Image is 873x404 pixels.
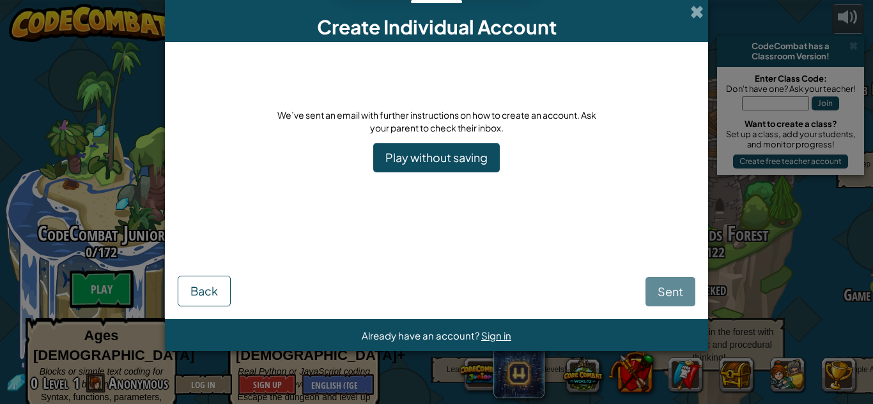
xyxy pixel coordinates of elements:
a: Sign in [481,329,511,341]
span: We’ve sent an email with further instructions on how to create an account. Ask your parent to che... [277,109,596,133]
span: Already have an account? [362,329,481,341]
span: Back [190,283,218,298]
button: Back [178,276,231,306]
span: Create Individual Account [317,15,557,39]
a: Play without saving [373,143,500,172]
